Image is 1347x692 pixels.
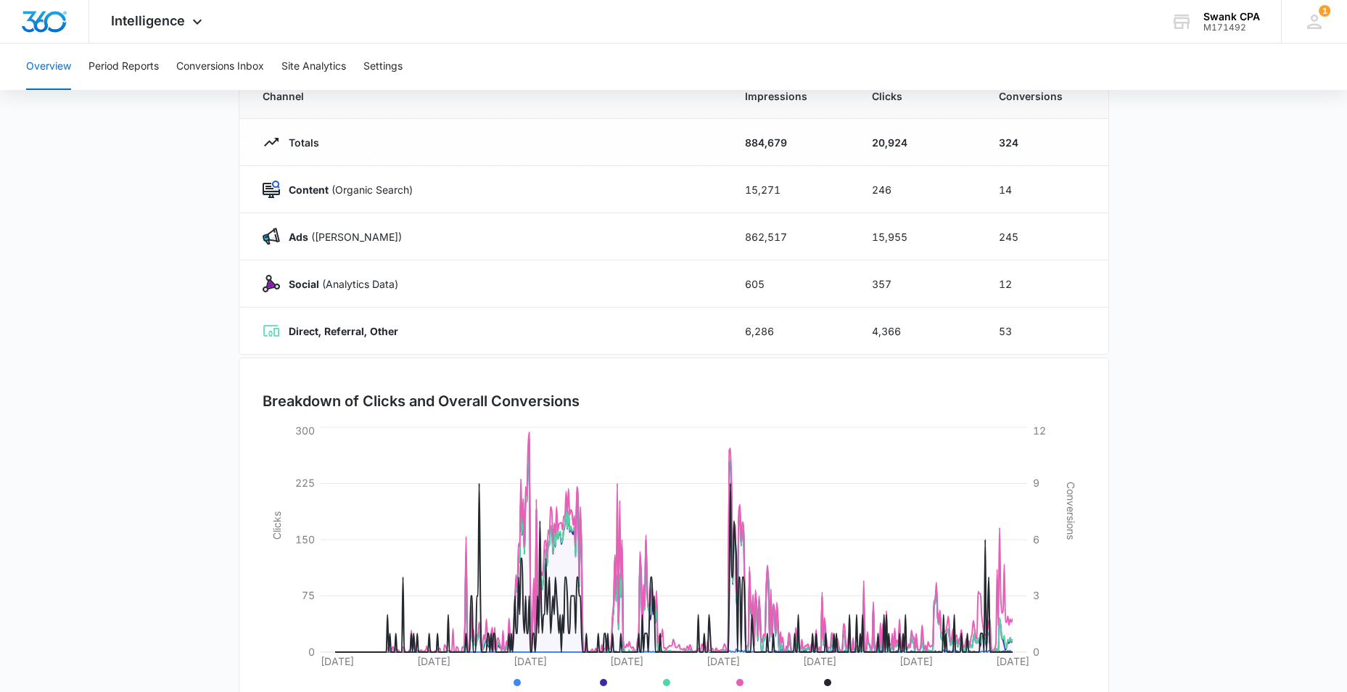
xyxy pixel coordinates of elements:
[289,325,398,337] strong: Direct, Referral, Other
[295,424,315,437] tspan: 300
[854,166,981,213] td: 246
[281,44,346,90] button: Site Analytics
[280,276,398,292] p: (Analytics Data)
[270,511,282,540] tspan: Clicks
[1033,477,1039,489] tspan: 9
[707,655,740,667] tspan: [DATE]
[981,260,1108,308] td: 12
[728,260,854,308] td: 605
[728,308,854,355] td: 6,286
[981,308,1108,355] td: 53
[728,119,854,166] td: 884,679
[872,88,964,104] span: Clicks
[1033,533,1039,545] tspan: 6
[981,213,1108,260] td: 245
[854,213,981,260] td: 15,955
[280,182,413,197] p: (Organic Search)
[289,184,329,196] strong: Content
[1065,482,1077,540] tspan: Conversions
[111,13,185,28] span: Intelligence
[321,655,354,667] tspan: [DATE]
[1033,424,1046,437] tspan: 12
[289,231,308,243] strong: Ads
[263,181,280,198] img: Content
[610,655,643,667] tspan: [DATE]
[308,646,315,658] tspan: 0
[280,135,319,150] p: Totals
[26,44,71,90] button: Overview
[176,44,264,90] button: Conversions Inbox
[263,228,280,245] img: Ads
[295,477,315,489] tspan: 225
[1203,22,1260,33] div: account id
[854,119,981,166] td: 20,924
[728,213,854,260] td: 862,517
[899,655,933,667] tspan: [DATE]
[999,88,1085,104] span: Conversions
[728,166,854,213] td: 15,271
[803,655,836,667] tspan: [DATE]
[1033,589,1039,601] tspan: 3
[289,278,319,290] strong: Social
[514,655,547,667] tspan: [DATE]
[981,166,1108,213] td: 14
[1319,5,1330,17] span: 1
[363,44,403,90] button: Settings
[1203,11,1260,22] div: account name
[302,589,315,601] tspan: 75
[295,533,315,545] tspan: 150
[854,308,981,355] td: 4,366
[280,229,402,244] p: ([PERSON_NAME])
[1033,646,1039,658] tspan: 0
[745,88,837,104] span: Impressions
[263,390,580,412] h3: Breakdown of Clicks and Overall Conversions
[996,655,1029,667] tspan: [DATE]
[854,260,981,308] td: 357
[1319,5,1330,17] div: notifications count
[263,275,280,292] img: Social
[263,88,710,104] span: Channel
[88,44,159,90] button: Period Reports
[417,655,450,667] tspan: [DATE]
[981,119,1108,166] td: 324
